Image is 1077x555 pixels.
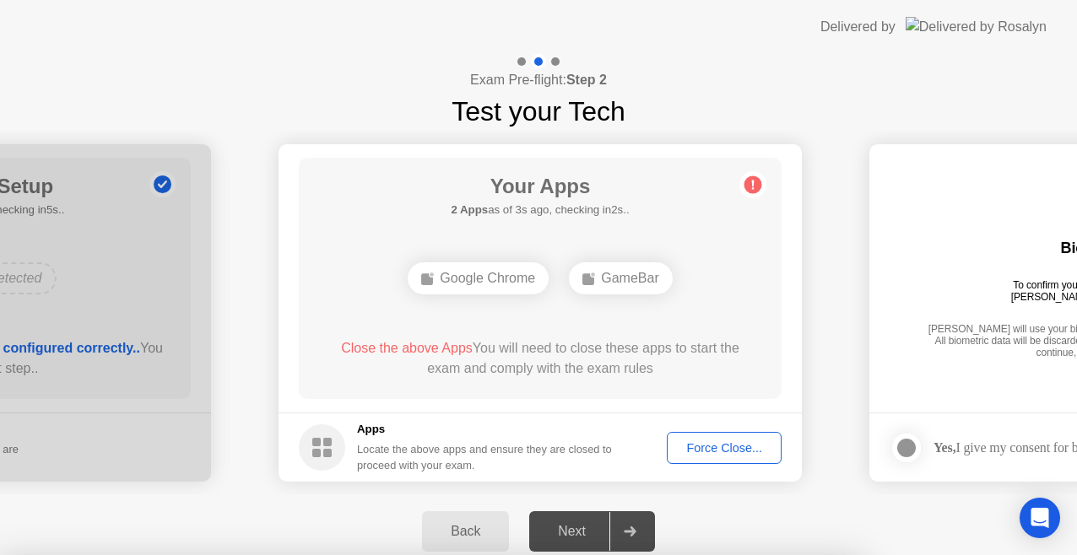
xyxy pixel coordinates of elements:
h5: Apps [357,421,613,438]
h1: Your Apps [451,171,629,202]
b: Step 2 [566,73,607,87]
div: Open Intercom Messenger [1020,498,1060,538]
div: Force Close... [673,441,776,455]
h1: Test your Tech [452,91,625,132]
div: You will need to close these apps to start the exam and comply with the exam rules [323,338,758,379]
img: Delivered by Rosalyn [906,17,1047,36]
strong: Yes, [934,440,955,455]
h4: Exam Pre-flight: [470,70,607,90]
b: 2 Apps [451,203,488,216]
span: Close the above Apps [341,341,473,355]
div: Google Chrome [408,262,549,294]
div: Back [427,524,504,539]
div: GameBar [569,262,672,294]
h5: as of 3s ago, checking in2s.. [451,202,629,218]
div: Delivered by [820,17,896,37]
div: Next [534,524,609,539]
div: Locate the above apps and ensure they are closed to proceed with your exam. [357,441,613,473]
